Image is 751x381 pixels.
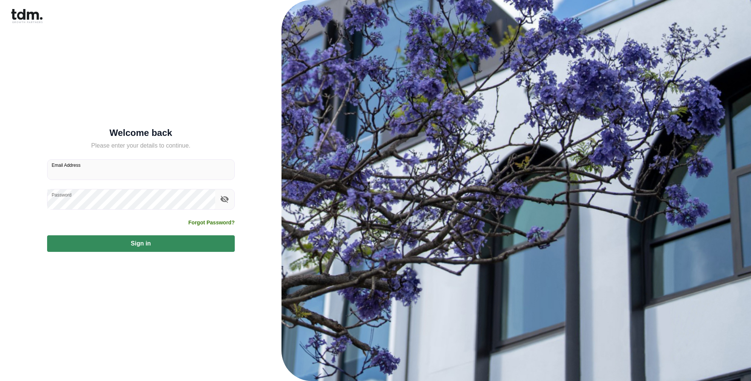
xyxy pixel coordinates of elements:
[52,192,72,198] label: Password
[47,235,235,252] button: Sign in
[218,193,231,206] button: toggle password visibility
[188,219,235,226] a: Forgot Password?
[47,129,235,137] h5: Welcome back
[52,162,81,168] label: Email Address
[47,141,235,150] h5: Please enter your details to continue.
